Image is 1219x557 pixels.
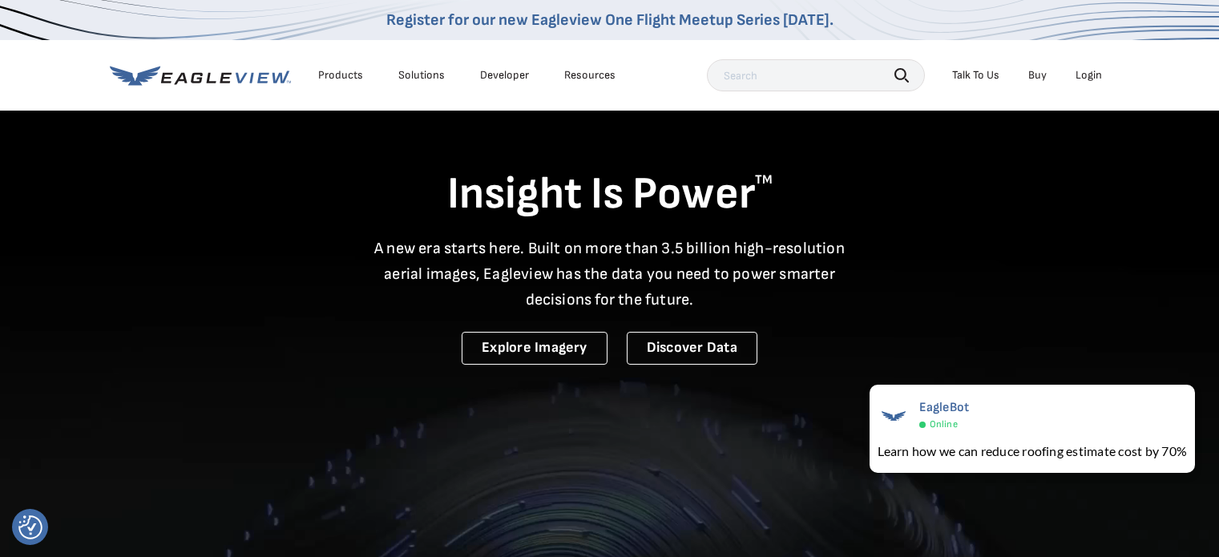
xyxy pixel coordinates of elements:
[878,400,910,432] img: EagleBot
[386,10,834,30] a: Register for our new Eagleview One Flight Meetup Series [DATE].
[18,515,42,539] button: Consent Preferences
[462,332,607,365] a: Explore Imagery
[919,400,970,415] span: EagleBot
[930,418,958,430] span: Online
[707,59,925,91] input: Search
[480,68,529,83] a: Developer
[564,68,616,83] div: Resources
[110,167,1110,223] h1: Insight Is Power
[18,515,42,539] img: Revisit consent button
[755,172,773,188] sup: TM
[398,68,445,83] div: Solutions
[878,442,1187,461] div: Learn how we can reduce roofing estimate cost by 70%
[1076,68,1102,83] div: Login
[365,236,855,313] p: A new era starts here. Built on more than 3.5 billion high-resolution aerial images, Eagleview ha...
[1028,68,1047,83] a: Buy
[318,68,363,83] div: Products
[627,332,757,365] a: Discover Data
[952,68,999,83] div: Talk To Us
